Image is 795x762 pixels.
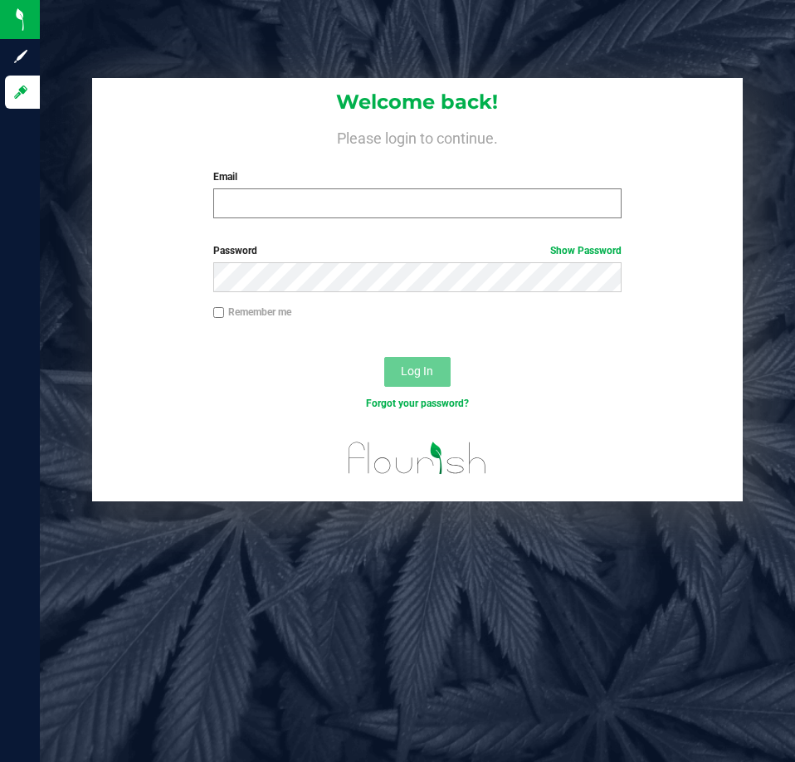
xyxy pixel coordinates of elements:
h4: Please login to continue. [92,126,742,146]
span: Password [213,245,257,256]
span: Log In [401,364,433,378]
a: Forgot your password? [366,398,469,409]
label: Email [213,169,622,184]
input: Remember me [213,307,225,319]
label: Remember me [213,305,291,320]
button: Log In [384,357,451,387]
h1: Welcome back! [92,91,742,113]
img: flourish_logo.svg [336,428,499,488]
inline-svg: Sign up [12,48,29,65]
a: Show Password [550,245,622,256]
inline-svg: Log in [12,84,29,100]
